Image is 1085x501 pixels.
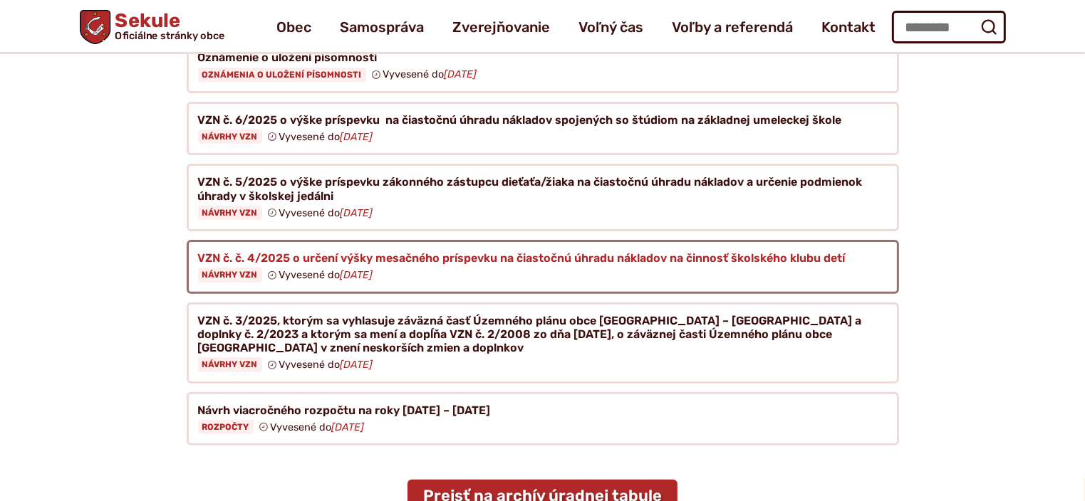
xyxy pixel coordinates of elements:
a: VZN č. č. 4/2025 o určení výšky mesačného príspevku na čiastočnú úhradu nákladov na činnosť škols... [187,240,899,294]
a: VZN č. 5/2025 o výške príspevku zákonného zástupcu dieťaťa/žiaka na čiastočnú úhradu nákladov a u... [187,164,899,231]
a: VZN č. 3/2025, ktorým sa vyhlasuje záväzná časť Územného plánu obce [GEOGRAPHIC_DATA] – [GEOGRAPH... [187,302,899,384]
span: Oficiálne stránky obce [115,31,224,41]
a: Kontakt [821,7,876,47]
a: Návrh viacročného rozpočtu na roky [DATE] – [DATE] Rozpočty Vyvesené do[DATE] [187,392,899,446]
a: VZN č. 6/2025 o výške príspevku na čiastočnú úhradu nákladov spojených so štúdiom na základnej um... [187,102,899,156]
a: Voľby a referendá [672,7,793,47]
a: Oznámenie o uložení písomnosti Oznámenia o uložení písomnosti Vyvesené do[DATE] [187,39,899,93]
a: Samospráva [340,7,424,47]
a: Zverejňovanie [452,7,550,47]
a: Obec [276,7,311,47]
a: Logo Sekule, prejsť na domovskú stránku. [80,10,224,44]
a: Voľný čas [578,7,643,47]
img: Prejsť na domovskú stránku [80,10,110,44]
span: Sekule [110,11,224,41]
